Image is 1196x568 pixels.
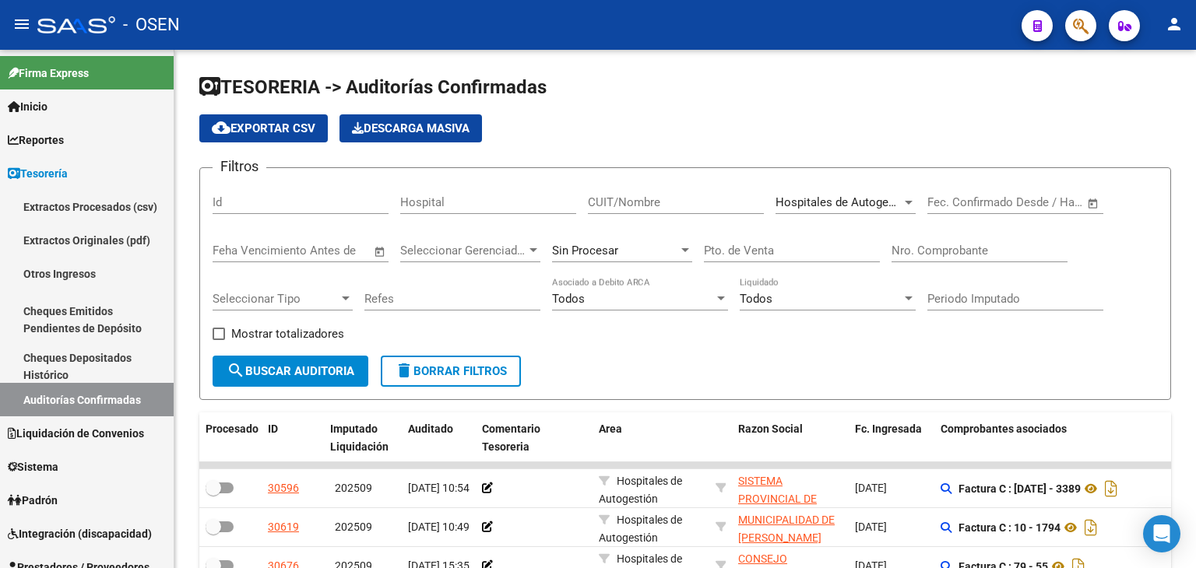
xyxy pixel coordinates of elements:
datatable-header-cell: Procesado [199,412,262,464]
span: SISTEMA PROVINCIAL DE SALUD [738,475,817,523]
span: Reportes [8,131,64,149]
span: Mostrar totalizadores [231,324,344,343]
div: Open Intercom Messenger [1143,515,1180,552]
span: MUNICIPALIDAD DE [PERSON_NAME] [738,514,835,544]
span: Seleccionar Gerenciador [400,244,526,258]
span: Firma Express [8,65,89,82]
span: 202509 [335,521,372,533]
span: Buscar Auditoria [227,364,354,378]
strong: Factura C : [DATE] - 3389 [959,482,1081,495]
span: Procesado [206,422,259,435]
i: Descargar documento [1081,515,1101,540]
button: Buscar Auditoria [213,356,368,387]
button: Open calendar [371,243,389,261]
span: Seleccionar Tipo [213,292,339,306]
span: - OSEN [123,8,180,42]
span: Sin Procesar [552,244,618,258]
span: Area [599,422,622,435]
span: ID [268,422,278,435]
span: 202509 [335,482,372,494]
datatable-header-cell: Comentario Tesoreria [476,412,593,464]
button: Exportar CSV [199,114,328,142]
span: Todos [740,292,772,306]
span: Padrón [8,492,58,509]
span: Liquidación de Convenios [8,425,144,442]
mat-icon: menu [12,15,31,33]
span: Descarga Masiva [352,121,470,135]
datatable-header-cell: ID [262,412,324,464]
span: Sistema [8,458,58,475]
span: TESORERIA -> Auditorías Confirmadas [199,76,547,98]
div: - 30691822849 [738,472,842,505]
span: Hospitales de Autogestión [776,195,915,209]
span: Exportar CSV [212,121,315,135]
span: Inicio [8,98,47,115]
div: 30596 [268,479,299,497]
mat-icon: cloud_download [212,118,230,137]
button: Borrar Filtros [381,356,521,387]
span: [DATE] 10:54 [408,482,470,494]
span: Auditado [408,422,453,435]
span: Hospitales de Autogestión [599,475,682,505]
span: Comprobantes asociados [941,422,1067,435]
span: Integración (discapacidad) [8,525,152,542]
span: [DATE] [855,482,887,494]
i: Descargar documento [1101,476,1121,501]
span: Todos [552,292,585,306]
span: Tesorería [8,165,68,182]
mat-icon: person [1165,15,1184,33]
span: [DATE] 10:49 [408,521,470,533]
button: Descarga Masiva [339,114,482,142]
mat-icon: search [227,361,245,380]
input: Fecha inicio [927,195,990,209]
span: [DATE] [855,521,887,533]
app-download-masive: Descarga masiva de comprobantes (adjuntos) [339,114,482,142]
strong: Factura C : 10 - 1794 [959,521,1061,534]
datatable-header-cell: Fc. Ingresada [849,412,934,464]
span: Razon Social [738,422,803,435]
span: Comentario Tesoreria [482,422,540,453]
datatable-header-cell: Auditado [402,412,476,464]
div: 30619 [268,518,299,536]
span: Imputado Liquidación [330,422,389,453]
input: Fecha fin [1004,195,1080,209]
datatable-header-cell: Imputado Liquidación [324,412,402,464]
h3: Filtros [213,156,266,177]
datatable-header-cell: Comprobantes asociados [934,412,1168,464]
datatable-header-cell: Razon Social [732,412,849,464]
datatable-header-cell: Area [593,412,709,464]
mat-icon: delete [395,361,413,380]
span: Fc. Ingresada [855,422,922,435]
div: - 30999006058 [738,511,842,544]
span: Hospitales de Autogestión [599,514,682,544]
button: Open calendar [1085,195,1103,212]
span: Borrar Filtros [395,364,507,378]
